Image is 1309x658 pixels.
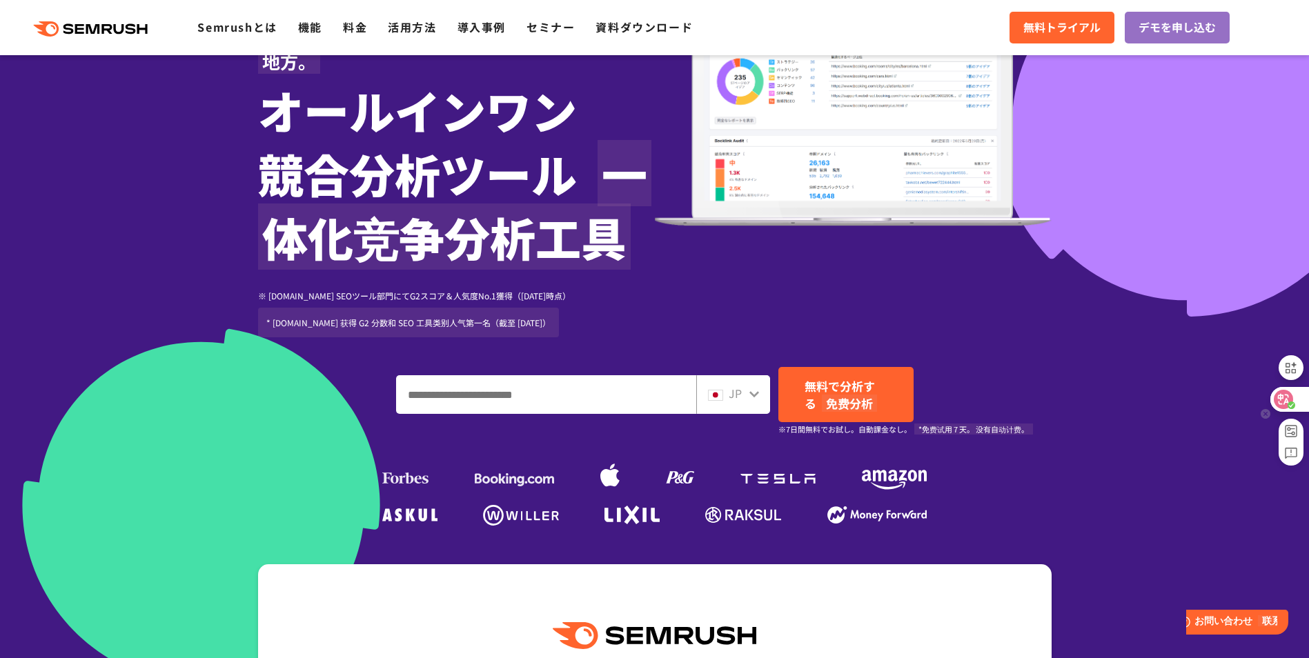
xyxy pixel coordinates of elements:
[258,289,655,343] div: ※ [DOMAIN_NAME] SEOツール部門にてG2スコア＆人気度No.1獲得（[DATE]時点）
[526,19,575,35] a: セミナー
[197,19,277,35] a: Semrushとは
[397,376,696,413] input: ドメイン、キーワードまたはURLを入力してください
[343,19,367,35] a: 料金
[914,423,1033,435] font: *免费试用 7 天。 没有自动计费。
[729,385,742,401] span: JP
[388,19,436,35] a: 活用方法
[72,11,119,22] font: 联系我们
[298,19,322,35] a: 機能
[258,78,655,268] h1: オールインワン 競合分析ツール
[1023,19,1101,37] span: 無料トライアル
[553,622,756,649] img: Semrush
[805,377,877,412] span: 無料で分析する
[1125,12,1230,43] a: デモを申し込む
[778,423,1033,436] small: ※7日間無料でお試し。自動課金なし。
[596,19,693,35] a: 資料ダウンロード
[1139,19,1216,37] span: デモを申し込む
[778,367,914,422] a: 無料で分析する 免费分析
[822,395,877,412] font: 免费分析
[266,317,551,328] font: * [DOMAIN_NAME] 获得 G2 分数和 SEO 工具类别人气第一名（截至 [DATE]）
[457,19,506,35] a: 導入事例
[258,140,651,270] font: 一体化竞争分析工具
[1010,12,1114,43] a: 無料トライアル
[1186,604,1294,643] iframe: Help widget launcher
